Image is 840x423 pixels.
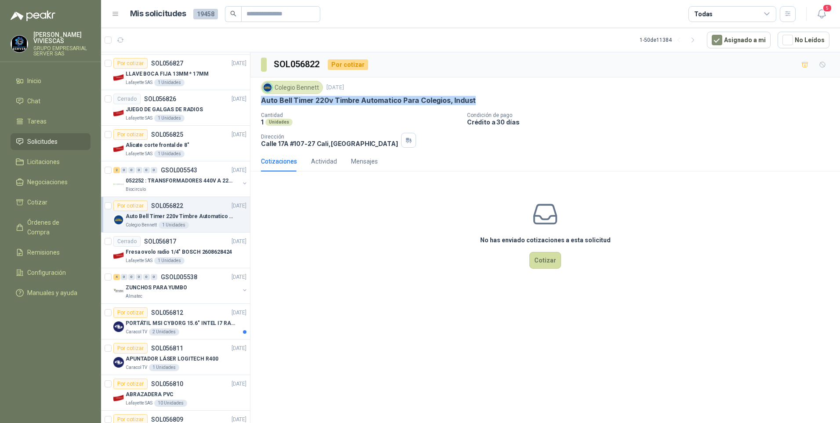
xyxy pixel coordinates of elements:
img: Company Logo [11,36,28,52]
button: Cotizar [529,252,561,269]
a: Chat [11,93,91,109]
p: [DATE] [232,237,246,246]
a: Por cotizarSOL056822[DATE] Company LogoAuto Bell Timer 220v Timbre Automatico Para Colegios, Indu... [101,197,250,233]
p: APUNTADOR LÁSER LOGITECH R400 [126,355,218,363]
p: GSOL005538 [161,274,197,280]
p: GRUPO EMPRESARIAL SERVER SAS [33,46,91,56]
p: [DATE] [232,166,246,175]
span: Remisiones [27,248,60,257]
p: [DATE] [326,84,344,92]
p: SOL056810 [151,381,183,387]
div: 0 [151,274,157,280]
p: JUEGO DE GALGAS DE RADIOS [126,106,203,114]
div: 0 [151,167,157,173]
p: Auto Bell Timer 220v Timbre Automatico Para Colegios, Indust [261,96,476,105]
p: Lafayette SAS [126,257,152,264]
p: LLAVE BOCA FIJA 13MM * 17MM [126,70,209,78]
a: Por cotizarSOL056812[DATE] Company LogoPORTÁTIL MSI CYBORG 15.6" INTEL I7 RAM 32GB - 1 TB / Nvidi... [101,304,250,339]
p: Lafayette SAS [126,79,152,86]
div: Actividad [311,157,337,166]
p: Caracol TV [126,328,147,335]
a: Por cotizarSOL056825[DATE] Company LogoAlicate corte frontal de 8"Lafayette SAS1 Unidades [101,126,250,161]
p: Caracol TV [126,364,147,371]
button: No Leídos [778,32,829,48]
span: Solicitudes [27,137,58,146]
div: 4 [113,274,120,280]
p: [PERSON_NAME] VIVIESCAS [33,32,91,44]
button: 5 [814,6,829,22]
p: SOL056812 [151,310,183,316]
div: Por cotizar [113,343,148,354]
a: Manuales y ayuda [11,284,91,301]
p: Almatec [126,293,142,300]
div: 0 [121,274,127,280]
p: Calle 17A #107-27 Cali , [GEOGRAPHIC_DATA] [261,140,398,147]
p: Cantidad [261,112,460,118]
img: Company Logo [113,72,124,83]
img: Company Logo [113,393,124,403]
h1: Mis solicitudes [130,7,186,20]
a: Por cotizarSOL056827[DATE] Company LogoLLAVE BOCA FIJA 13MM * 17MMLafayette SAS1 Unidades [101,55,250,90]
div: Por cotizar [113,129,148,140]
p: [DATE] [232,59,246,68]
p: Lafayette SAS [126,150,152,157]
div: 1 Unidades [154,115,185,122]
div: 0 [128,167,135,173]
p: ZUNCHOS PARA YUMBO [126,284,187,292]
div: Unidades [265,119,293,126]
div: Por cotizar [113,201,148,211]
div: 0 [121,167,127,173]
a: Licitaciones [11,153,91,170]
div: Por cotizar [113,307,148,318]
p: [DATE] [232,202,246,210]
p: [DATE] [232,309,246,317]
img: Company Logo [113,250,124,261]
span: search [230,11,236,17]
img: Company Logo [263,83,272,92]
div: 1 Unidades [154,257,185,264]
img: Company Logo [113,286,124,296]
span: Tareas [27,117,47,126]
img: Company Logo [113,143,124,154]
p: Fresa ovolo radio 1/4" BOSCH 2608628424 [126,248,232,256]
div: 1 Unidades [149,364,179,371]
div: Colegio Bennett [261,81,323,94]
div: Por cotizar [113,58,148,69]
div: 1 - 50 de 11384 [640,33,700,47]
div: 1 Unidades [154,150,185,157]
div: 0 [136,274,142,280]
p: [DATE] [232,380,246,388]
span: Negociaciones [27,177,68,187]
p: PORTÁTIL MSI CYBORG 15.6" INTEL I7 RAM 32GB - 1 TB / Nvidia GeForce RTX 4050 [126,319,235,328]
div: 2 [113,167,120,173]
img: Company Logo [113,321,124,332]
p: Lafayette SAS [126,400,152,407]
p: 1 [261,118,264,126]
div: Por cotizar [113,379,148,389]
span: Inicio [27,76,41,86]
p: [DATE] [232,95,246,103]
p: Colegio Bennett [126,222,157,229]
p: SOL056809 [151,416,183,423]
a: Tareas [11,113,91,130]
p: Alicate corte frontal de 8" [126,141,189,150]
div: 0 [143,167,150,173]
a: Configuración [11,264,91,281]
a: Por cotizarSOL056810[DATE] Company LogoABRAZADERA PVCLafayette SAS10 Unidades [101,375,250,411]
span: 5 [822,4,832,12]
a: 2 0 0 0 0 0 GSOL005543[DATE] Company Logo052252 : TRANSFORMADORES 440V A 220 VBiocirculo [113,165,248,193]
p: [DATE] [232,273,246,281]
p: SOL056827 [151,60,183,66]
a: Remisiones [11,244,91,261]
div: 10 Unidades [154,400,187,407]
button: Asignado a mi [707,32,771,48]
p: SOL056817 [144,238,176,244]
span: Configuración [27,268,66,277]
p: GSOL005543 [161,167,197,173]
p: 052252 : TRANSFORMADORES 440V A 220 V [126,177,235,185]
div: Cerrado [113,94,141,104]
h3: SOL056822 [274,58,321,71]
div: Mensajes [351,157,378,166]
a: Negociaciones [11,174,91,190]
img: Company Logo [113,179,124,190]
